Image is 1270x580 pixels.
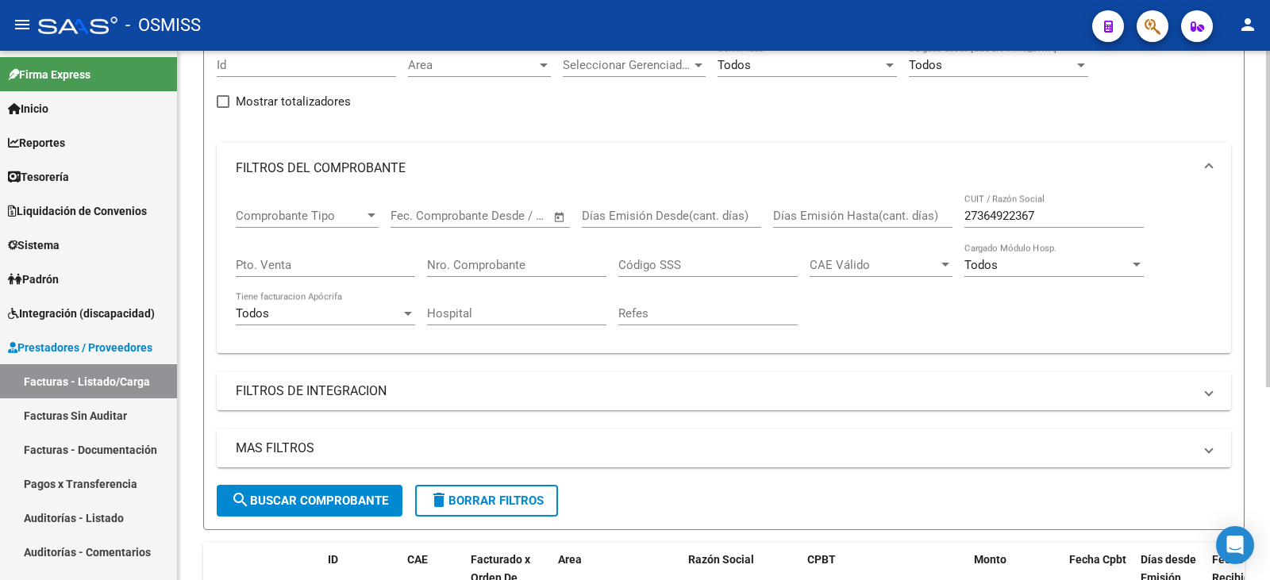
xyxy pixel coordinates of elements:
mat-panel-title: MAS FILTROS [236,440,1193,457]
span: Padrón [8,271,59,288]
mat-icon: menu [13,15,32,34]
mat-panel-title: FILTROS DEL COMPROBANTE [236,159,1193,177]
button: Open calendar [551,208,569,226]
span: - OSMISS [125,8,201,43]
mat-icon: delete [429,490,448,509]
span: Area [408,58,537,72]
span: Todos [718,58,751,72]
span: Sistema [8,236,60,254]
span: Inicio [8,100,48,117]
mat-expansion-panel-header: MAS FILTROS [217,429,1231,467]
span: Fecha Cpbt [1069,553,1126,566]
button: Borrar Filtros [415,485,558,517]
span: Comprobante Tipo [236,209,364,223]
span: Prestadores / Proveedores [8,339,152,356]
span: Monto [974,553,1006,566]
span: Todos [909,58,942,72]
span: Liquidación de Convenios [8,202,147,220]
span: Reportes [8,134,65,152]
span: Todos [964,258,998,272]
input: Fecha fin [469,209,546,223]
mat-expansion-panel-header: FILTROS DEL COMPROBANTE [217,143,1231,194]
button: Buscar Comprobante [217,485,402,517]
span: Area [558,553,582,566]
mat-panel-title: FILTROS DE INTEGRACION [236,382,1193,400]
input: Fecha inicio [391,209,455,223]
span: Mostrar totalizadores [236,92,351,111]
span: Tesorería [8,168,69,186]
mat-icon: search [231,490,250,509]
span: Buscar Comprobante [231,494,388,508]
span: ID [328,553,338,566]
span: Razón Social [688,553,754,566]
span: CAE [407,553,428,566]
span: CAE Válido [810,258,938,272]
span: Todos [236,306,269,321]
div: Open Intercom Messenger [1216,526,1254,564]
div: FILTROS DEL COMPROBANTE [217,194,1231,353]
span: Firma Express [8,66,90,83]
span: Borrar Filtros [429,494,544,508]
span: CPBT [807,553,836,566]
mat-icon: person [1238,15,1257,34]
mat-expansion-panel-header: FILTROS DE INTEGRACION [217,372,1231,410]
span: Integración (discapacidad) [8,305,155,322]
span: Seleccionar Gerenciador [563,58,691,72]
